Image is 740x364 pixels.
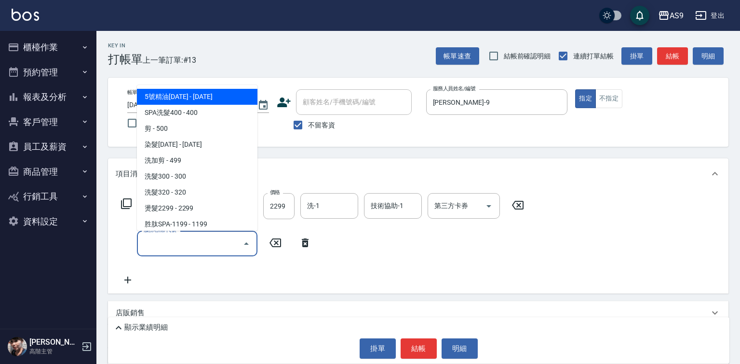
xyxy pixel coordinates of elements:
[127,89,148,96] label: 帳單日期
[4,159,93,184] button: 商品管理
[575,89,596,108] button: 指定
[29,347,79,356] p: 高階主管
[481,198,497,214] button: Open
[108,53,143,66] h3: 打帳單
[143,54,197,66] span: 上一筆訂單:#13
[137,168,257,184] span: 洗髮300 - 300
[654,6,687,26] button: AS9
[4,110,93,135] button: 客戶管理
[137,121,257,137] span: 剪 - 500
[4,84,93,110] button: 報表及分析
[108,42,143,49] h2: Key In
[252,94,275,117] button: Choose date, selected date is 2025-09-06
[657,47,688,65] button: 結帳
[504,51,551,61] span: 結帳前確認明細
[433,85,475,92] label: 服務人員姓名/編號
[595,89,622,108] button: 不指定
[116,308,145,318] p: 店販銷售
[137,89,257,105] span: 5號精油[DATE] - [DATE]
[137,184,257,200] span: 洗髮320 - 320
[4,184,93,209] button: 行銷工具
[137,153,257,168] span: 洗加剪 - 499
[442,338,478,359] button: 明細
[308,120,335,130] span: 不留客資
[4,35,93,60] button: 櫃檯作業
[630,6,649,25] button: save
[29,337,79,347] h5: [PERSON_NAME]
[108,158,728,189] div: 項目消費
[137,200,257,216] span: 燙髮2299 - 2299
[12,9,39,21] img: Logo
[621,47,652,65] button: 掛單
[4,134,93,159] button: 員工及薪資
[4,209,93,234] button: 資料設定
[401,338,437,359] button: 結帳
[137,105,257,121] span: SPA洗髮400 - 400
[116,169,145,179] p: 項目消費
[127,97,248,113] input: YYYY/MM/DD hh:mm
[670,10,684,22] div: AS9
[573,51,614,61] span: 連續打單結帳
[108,301,728,324] div: 店販銷售
[270,189,280,196] label: 價格
[137,216,257,232] span: 胜肽SPA-1199 - 1199
[239,236,254,252] button: Close
[8,337,27,356] img: Person
[360,338,396,359] button: 掛單
[693,47,724,65] button: 明細
[436,47,479,65] button: 帳單速查
[137,137,257,153] span: 染髮[DATE] - [DATE]
[124,322,168,333] p: 顯示業績明細
[4,60,93,85] button: 預約管理
[691,7,728,25] button: 登出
